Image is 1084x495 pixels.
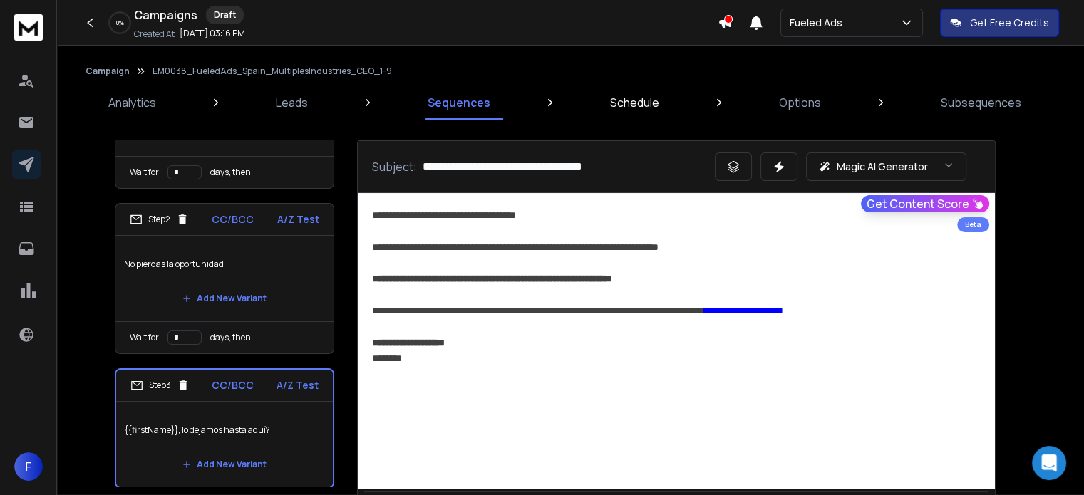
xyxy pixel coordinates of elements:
[153,66,392,77] p: EM0038_FueledAds_Spain_MultiplesIndustries_CEO_1-9
[277,212,319,226] p: A/Z Test
[602,85,668,120] a: Schedule
[130,213,189,226] div: Step 2
[1032,446,1066,480] div: Open Intercom Messenger
[171,284,278,313] button: Add New Variant
[837,160,928,174] p: Magic AI Generator
[610,94,659,111] p: Schedule
[86,66,130,77] button: Campaign
[130,379,190,392] div: Step 3
[779,94,821,111] p: Options
[115,203,334,354] li: Step2CC/BCCA/Z TestNo pierdas la oportunidadAdd New VariantWait fordays, then
[124,244,325,284] p: No pierdas la oportunidad
[932,85,1030,120] a: Subsequences
[206,6,244,24] div: Draft
[14,452,43,481] button: F
[276,94,308,111] p: Leads
[130,167,159,178] p: Wait for
[100,85,165,120] a: Analytics
[428,94,490,111] p: Sequences
[180,28,245,39] p: [DATE] 03:16 PM
[115,368,334,489] li: Step3CC/BCCA/Z Test{{firstName}}, lo dejamos hasta aquí?Add New Variant
[770,85,830,120] a: Options
[14,14,43,41] img: logo
[970,16,1049,30] p: Get Free Credits
[277,378,319,392] p: A/Z Test
[212,378,254,392] p: CC/BCC
[790,16,848,30] p: Fueled Ads
[130,332,159,343] p: Wait for
[125,410,324,450] p: {{firstName}}, lo dejamos hasta aquí?
[267,85,316,120] a: Leads
[210,167,251,178] p: days, then
[171,450,278,479] button: Add New Variant
[116,19,124,27] p: 0 %
[941,94,1021,111] p: Subsequences
[210,332,251,343] p: days, then
[957,217,989,232] div: Beta
[861,195,989,212] button: Get Content Score
[134,28,177,40] p: Created At:
[940,9,1059,37] button: Get Free Credits
[212,212,254,226] p: CC/BCC
[372,158,417,175] p: Subject:
[108,94,156,111] p: Analytics
[419,85,499,120] a: Sequences
[806,152,966,181] button: Magic AI Generator
[134,6,197,24] h1: Campaigns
